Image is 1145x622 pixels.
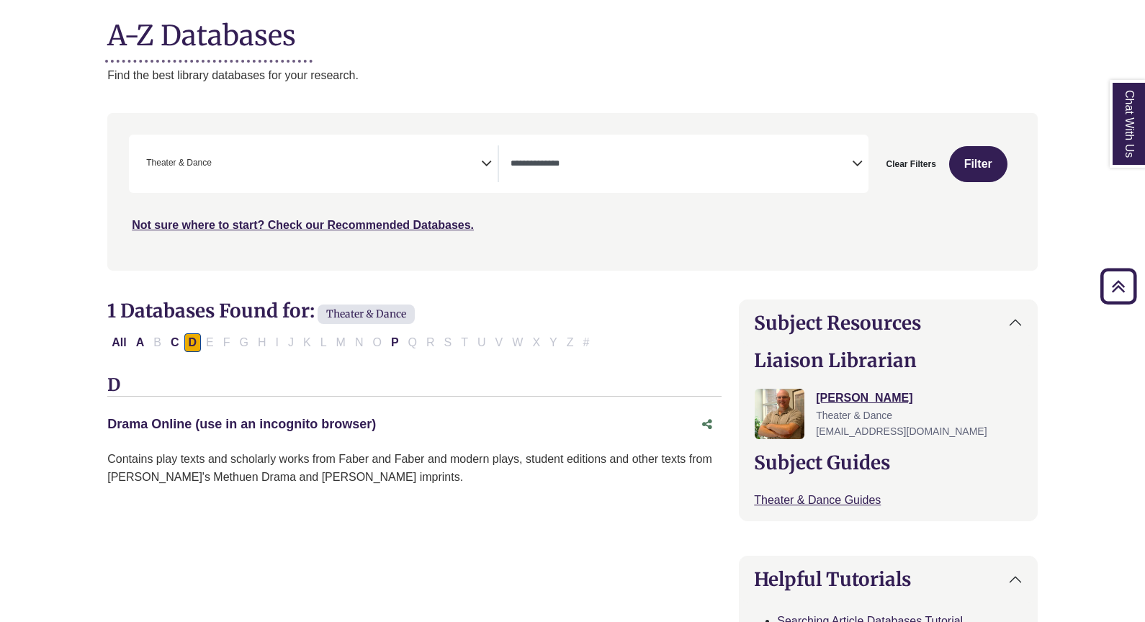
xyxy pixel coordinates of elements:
[107,113,1038,270] nav: Search filters
[816,410,892,421] span: Theater & Dance
[387,333,403,352] button: Filter Results P
[166,333,184,352] button: Filter Results C
[754,451,1023,474] h2: Subject Guides
[755,389,804,439] img: Nathan Farley
[107,8,1038,52] h1: A-Z Databases
[754,494,881,506] a: Theater & Dance Guides
[184,333,202,352] button: Filter Results D
[107,417,376,431] a: Drama Online (use in an incognito browser)
[740,300,1037,346] button: Subject Resources
[107,66,1038,85] p: Find the best library databases for your research.
[816,425,987,437] span: [EMAIL_ADDRESS][DOMAIN_NAME]
[146,156,212,170] span: Theater & Dance
[107,450,722,487] div: Contains play texts and scholarly works from Faber and Faber and modern plays, student editions a...
[107,335,595,348] div: Alpha-list to filter by first letter of database name
[740,556,1037,602] button: Helpful Tutorials
[107,333,130,352] button: All
[215,159,221,171] textarea: Search
[754,349,1023,371] h2: Liaison Librarian
[877,146,946,182] button: Clear Filters
[132,219,474,231] a: Not sure where to start? Check our Recommended Databases.
[816,392,912,404] a: [PERSON_NAME]
[107,375,722,397] h3: D
[1095,276,1141,296] a: Back to Top
[132,333,149,352] button: Filter Results A
[140,156,212,170] li: Theater & Dance
[318,305,415,324] span: Theater & Dance
[693,411,722,438] button: Share this database
[511,159,851,171] textarea: Search
[107,299,315,323] span: 1 Databases Found for:
[949,146,1007,182] button: Submit for Search Results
